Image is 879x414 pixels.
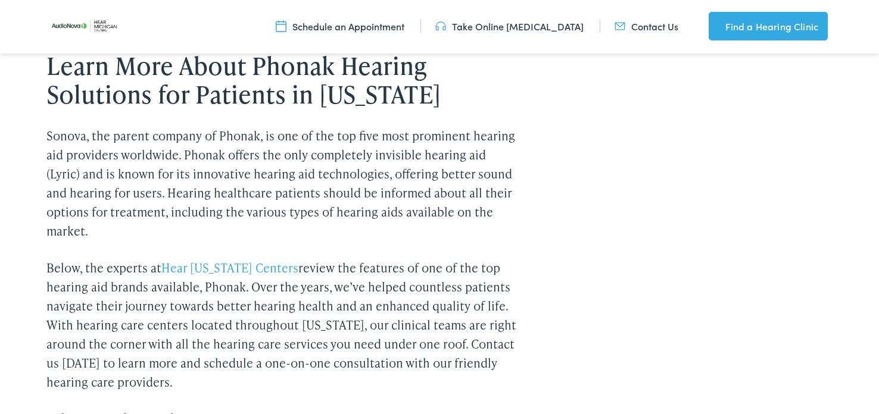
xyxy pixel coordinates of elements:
[276,20,404,33] a: Schedule an Appointment
[615,20,678,33] a: Contact Us
[46,51,518,108] h1: Learn More About Phonak Hearing Solutions for Patients in [US_STATE]
[46,126,518,240] p: Sonova, the parent company of Phonak, is one of the top five most prominent hearing aid providers...
[435,20,446,33] img: utility icon
[615,20,625,33] img: utility icon
[276,20,286,33] img: utility icon
[709,19,719,33] img: utility icon
[709,12,828,40] a: Find a Hearing Clinic
[161,259,298,276] a: Hear [US_STATE] Centers
[46,258,518,391] p: Below, the experts at review the features of one of the top hearing aid brands available, Phonak....
[435,20,584,33] a: Take Online [MEDICAL_DATA]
